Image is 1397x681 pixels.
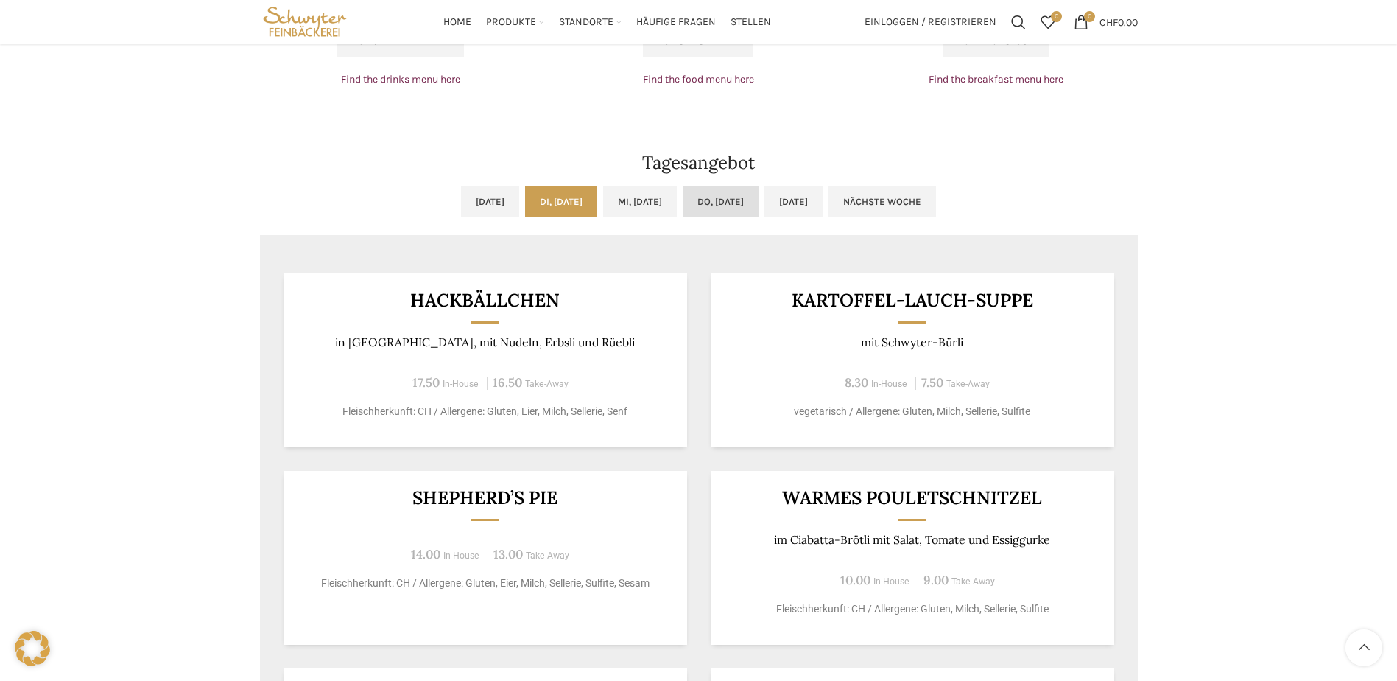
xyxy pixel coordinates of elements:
h3: Kartoffel-Lauch-Suppe [728,291,1096,310]
p: Fleischherkunft: CH / Allergene: Gluten, Milch, Sellerie, Sulfite [728,601,1096,617]
div: Main navigation [357,7,856,37]
a: Do, [DATE] [683,186,759,217]
span: 0 [1084,11,1095,22]
span: In-House [443,551,479,561]
a: Nächste Woche [828,186,936,217]
span: 14.00 [411,546,440,562]
a: [DATE] [461,186,519,217]
span: CHF [1099,15,1118,28]
span: Take-Away [525,379,569,389]
span: Standorte [559,15,613,29]
a: Find the food menu here [643,73,754,85]
a: Find the breakfast menu here [929,73,1063,85]
a: Einloggen / Registrieren [857,7,1004,37]
span: Produkte [486,15,536,29]
span: 7.50 [921,374,943,391]
span: 8.30 [845,374,868,391]
a: Häufige Fragen [636,7,716,37]
span: Take-Away [526,551,569,561]
span: Stellen [731,15,771,29]
h3: Shepherd’s Pie [301,489,669,507]
a: Suchen [1004,7,1033,37]
span: Take-Away [951,576,995,587]
a: Di, [DATE] [525,186,597,217]
a: 0 [1033,7,1063,37]
a: Home [443,7,471,37]
span: 13.00 [493,546,523,562]
div: Meine Wunschliste [1033,7,1063,37]
span: In-House [443,379,479,389]
a: Standorte [559,7,622,37]
span: Home [443,15,471,29]
a: Find the drinks menu here [341,73,460,85]
p: Fleischherkunft: CH / Allergene: Gluten, Eier, Milch, Sellerie, Senf [301,404,669,419]
a: Site logo [260,15,351,27]
p: Fleischherkunft: CH / Allergene: Gluten, Eier, Milch, Sellerie, Sulfite, Sesam [301,576,669,591]
a: 0 CHF0.00 [1066,7,1145,37]
p: in [GEOGRAPHIC_DATA], mit Nudeln, Erbsli und Rüebli [301,335,669,349]
a: Scroll to top button [1345,629,1382,666]
span: Häufige Fragen [636,15,716,29]
p: vegetarisch / Allergene: Gluten, Milch, Sellerie, Sulfite [728,404,1096,419]
p: mit Schwyter-Bürli [728,335,1096,349]
a: Mi, [DATE] [603,186,677,217]
p: im Ciabatta-Brötli mit Salat, Tomate und Essiggurke [728,533,1096,547]
h3: Hackbällchen [301,291,669,310]
span: In-House [871,379,907,389]
span: 0 [1051,11,1062,22]
a: Produkte [486,7,544,37]
a: [DATE] [764,186,823,217]
bdi: 0.00 [1099,15,1138,28]
span: 10.00 [840,572,870,588]
span: Take-Away [946,379,990,389]
span: 17.50 [412,374,440,391]
span: 16.50 [493,374,522,391]
a: Stellen [731,7,771,37]
span: Einloggen / Registrieren [865,17,996,27]
h2: Tagesangebot [260,154,1138,172]
h3: Warmes Pouletschnitzel [728,489,1096,507]
span: In-House [873,576,909,587]
span: 9.00 [923,572,949,588]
